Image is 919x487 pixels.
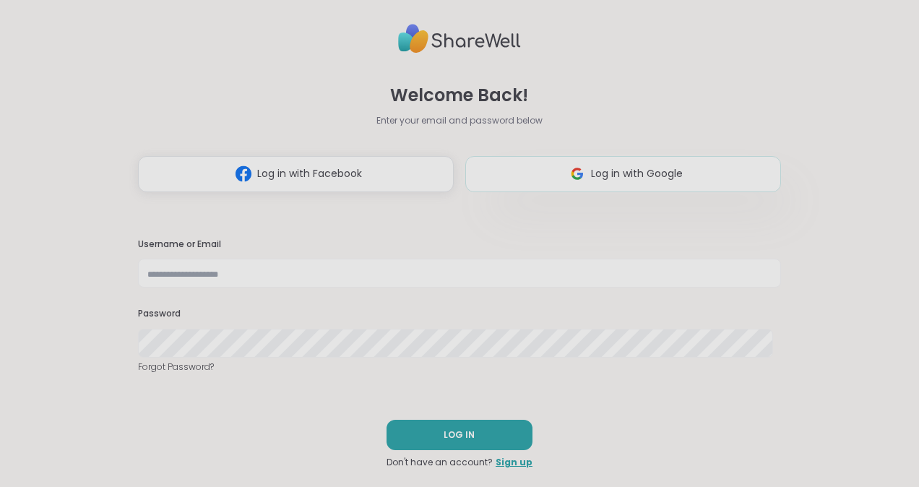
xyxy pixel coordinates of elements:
button: LOG IN [387,420,532,450]
span: Welcome Back! [390,82,528,108]
span: Don't have an account? [387,456,493,469]
img: ShareWell Logomark [564,160,591,187]
span: Log in with Google [591,166,683,181]
img: ShareWell Logomark [230,160,257,187]
h3: Password [138,308,781,320]
span: Log in with Facebook [257,166,362,181]
span: Enter your email and password below [376,114,543,127]
a: Sign up [496,456,532,469]
h3: Username or Email [138,238,781,251]
button: Log in with Google [465,156,781,192]
button: Log in with Facebook [138,156,454,192]
img: ShareWell Logo [398,18,521,59]
span: LOG IN [444,428,475,441]
a: Forgot Password? [138,361,781,374]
